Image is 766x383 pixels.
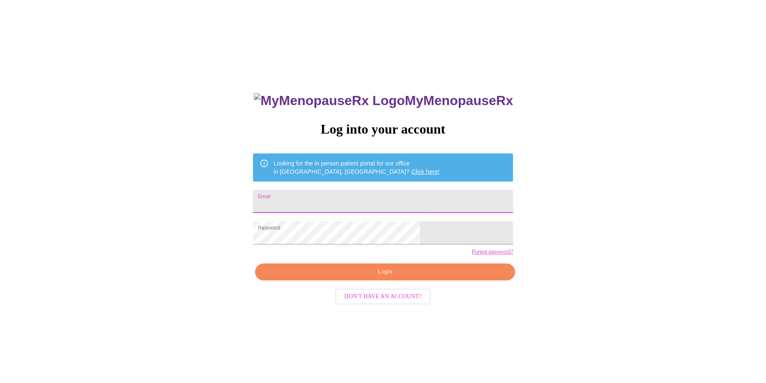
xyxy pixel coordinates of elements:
[254,93,513,108] h3: MyMenopauseRx
[333,292,433,299] a: Don't have an account?
[255,263,515,280] button: Login
[412,168,440,175] a: Click here!
[253,122,513,137] h3: Log into your account
[254,93,405,108] img: MyMenopauseRx Logo
[265,267,506,277] span: Login
[344,292,422,302] span: Don't have an account?
[472,249,513,255] a: Forgot password?
[335,289,431,305] button: Don't have an account?
[274,156,440,179] div: Looking for the in person patient portal for our office in [GEOGRAPHIC_DATA], [GEOGRAPHIC_DATA]?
